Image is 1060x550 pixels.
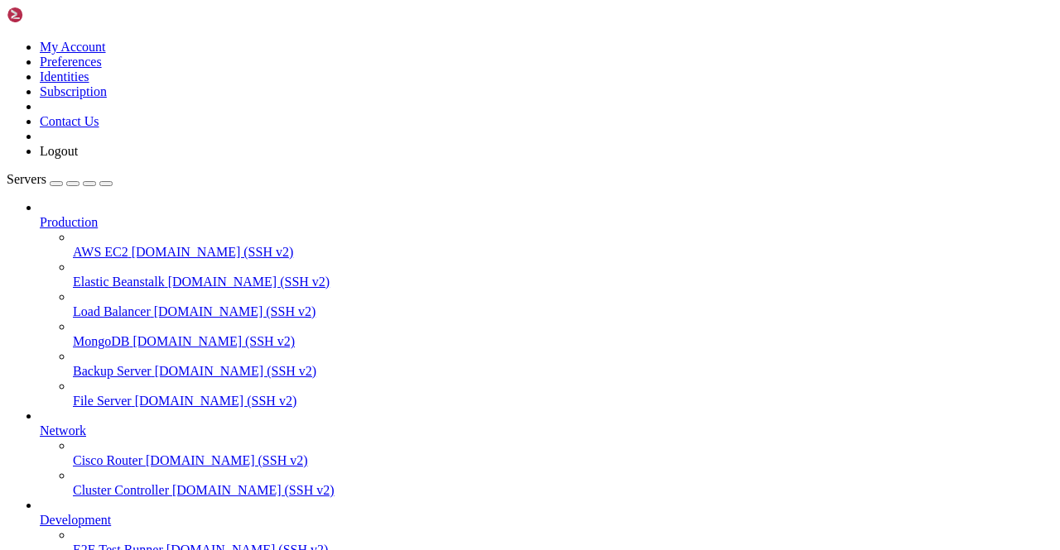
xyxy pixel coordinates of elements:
a: Cluster Controller [DOMAIN_NAME] (SSH v2) [73,483,1053,498]
a: MongoDB [DOMAIN_NAME] (SSH v2) [73,334,1053,349]
span: AWS EC2 [73,245,128,259]
li: Elastic Beanstalk [DOMAIN_NAME] (SSH v2) [73,260,1053,289]
span: Backup Server [73,364,152,378]
span: Cisco Router [73,453,142,467]
span: [DOMAIN_NAME] (SSH v2) [132,334,295,348]
span: Cluster Controller [73,483,169,497]
li: Network [40,409,1053,498]
li: MongoDB [DOMAIN_NAME] (SSH v2) [73,319,1053,349]
a: Cisco Router [DOMAIN_NAME] (SSH v2) [73,453,1053,468]
span: Development [40,513,111,527]
a: Logout [40,144,78,158]
span: [DOMAIN_NAME] (SSH v2) [135,394,297,408]
li: File Server [DOMAIN_NAME] (SSH v2) [73,379,1053,409]
a: Identities [40,69,89,84]
span: Production [40,215,98,229]
span: [DOMAIN_NAME] (SSH v2) [154,304,316,318]
a: My Account [40,40,106,54]
img: Shellngn [7,7,102,23]
li: Production [40,200,1053,409]
span: [DOMAIN_NAME] (SSH v2) [146,453,308,467]
span: Network [40,423,86,438]
li: Load Balancer [DOMAIN_NAME] (SSH v2) [73,289,1053,319]
span: [DOMAIN_NAME] (SSH v2) [168,275,330,289]
span: [DOMAIN_NAME] (SSH v2) [155,364,317,378]
li: Cluster Controller [DOMAIN_NAME] (SSH v2) [73,468,1053,498]
a: Load Balancer [DOMAIN_NAME] (SSH v2) [73,304,1053,319]
a: Production [40,215,1053,230]
span: Load Balancer [73,304,151,318]
li: Cisco Router [DOMAIN_NAME] (SSH v2) [73,438,1053,468]
span: [DOMAIN_NAME] (SSH v2) [132,245,294,259]
span: MongoDB [73,334,129,348]
a: Preferences [40,55,102,69]
a: Development [40,513,1053,528]
a: Network [40,423,1053,438]
span: [DOMAIN_NAME] (SSH v2) [172,483,335,497]
a: Contact Us [40,114,99,128]
a: Backup Server [DOMAIN_NAME] (SSH v2) [73,364,1053,379]
a: Elastic Beanstalk [DOMAIN_NAME] (SSH v2) [73,275,1053,289]
li: Backup Server [DOMAIN_NAME] (SSH v2) [73,349,1053,379]
span: Elastic Beanstalk [73,275,165,289]
li: AWS EC2 [DOMAIN_NAME] (SSH v2) [73,230,1053,260]
a: Subscription [40,84,107,98]
a: Servers [7,172,113,186]
a: AWS EC2 [DOMAIN_NAME] (SSH v2) [73,245,1053,260]
span: File Server [73,394,132,408]
span: Servers [7,172,46,186]
a: File Server [DOMAIN_NAME] (SSH v2) [73,394,1053,409]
